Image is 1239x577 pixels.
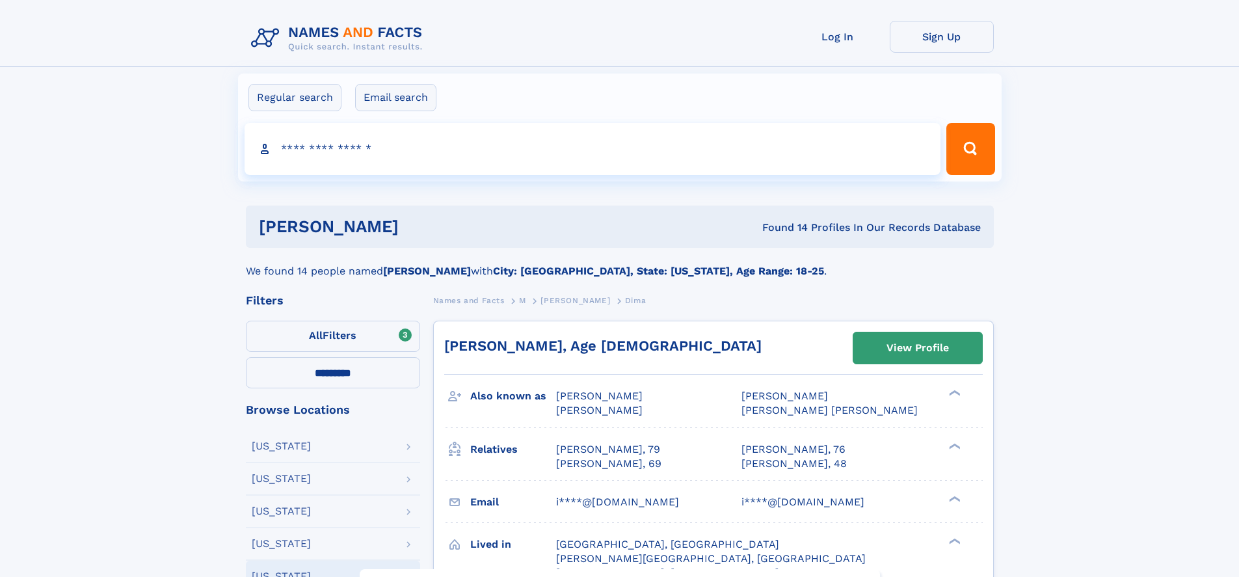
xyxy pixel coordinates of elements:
[493,265,824,277] b: City: [GEOGRAPHIC_DATA], State: [US_STATE], Age Range: 18-25
[556,404,643,416] span: [PERSON_NAME]
[580,221,981,235] div: Found 14 Profiles In Our Records Database
[946,123,994,175] button: Search Button
[890,21,994,53] a: Sign Up
[252,474,311,484] div: [US_STATE]
[625,296,646,305] span: Dima
[252,441,311,451] div: [US_STATE]
[946,389,961,397] div: ❯
[470,438,556,461] h3: Relatives
[946,537,961,545] div: ❯
[246,21,433,56] img: Logo Names and Facts
[246,248,994,279] div: We found 14 people named with .
[741,390,828,402] span: [PERSON_NAME]
[540,296,610,305] span: [PERSON_NAME]
[946,442,961,450] div: ❯
[245,123,941,175] input: search input
[741,442,846,457] a: [PERSON_NAME], 76
[309,329,323,342] span: All
[556,538,779,550] span: [GEOGRAPHIC_DATA], [GEOGRAPHIC_DATA]
[556,442,660,457] a: [PERSON_NAME], 79
[355,84,436,111] label: Email search
[259,219,581,235] h1: [PERSON_NAME]
[556,390,643,402] span: [PERSON_NAME]
[383,265,471,277] b: [PERSON_NAME]
[433,292,505,308] a: Names and Facts
[556,552,866,565] span: [PERSON_NAME][GEOGRAPHIC_DATA], [GEOGRAPHIC_DATA]
[246,321,420,352] label: Filters
[470,533,556,556] h3: Lived in
[741,404,918,416] span: [PERSON_NAME] [PERSON_NAME]
[519,296,526,305] span: M
[470,385,556,407] h3: Also known as
[540,292,610,308] a: [PERSON_NAME]
[470,491,556,513] h3: Email
[741,457,847,471] a: [PERSON_NAME], 48
[246,404,420,416] div: Browse Locations
[946,494,961,503] div: ❯
[252,506,311,517] div: [US_STATE]
[246,295,420,306] div: Filters
[444,338,762,354] a: [PERSON_NAME], Age [DEMOGRAPHIC_DATA]
[786,21,890,53] a: Log In
[519,292,526,308] a: M
[252,539,311,549] div: [US_STATE]
[248,84,341,111] label: Regular search
[556,457,661,471] a: [PERSON_NAME], 69
[886,333,949,363] div: View Profile
[853,332,982,364] a: View Profile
